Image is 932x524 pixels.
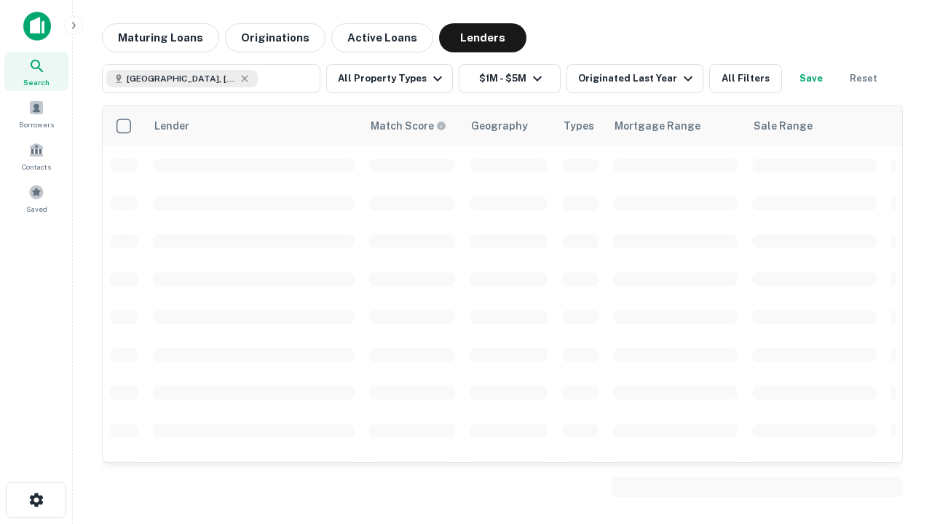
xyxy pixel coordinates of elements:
th: Sale Range [745,106,884,146]
div: Capitalize uses an advanced AI algorithm to match your search with the best lender. The match sco... [371,118,446,134]
button: $1M - $5M [459,64,561,93]
div: Mortgage Range [615,117,700,135]
a: Borrowers [4,94,68,133]
button: Originated Last Year [566,64,703,93]
button: Originations [225,23,325,52]
th: Types [555,106,606,146]
span: [GEOGRAPHIC_DATA], [GEOGRAPHIC_DATA], [GEOGRAPHIC_DATA] [127,72,236,85]
th: Capitalize uses an advanced AI algorithm to match your search with the best lender. The match sco... [362,106,462,146]
div: Types [564,117,594,135]
button: Active Loans [331,23,433,52]
span: Search [23,76,50,88]
button: Lenders [439,23,526,52]
button: All Property Types [326,64,453,93]
img: capitalize-icon.png [23,12,51,41]
iframe: Chat Widget [859,408,932,477]
div: Geography [471,117,528,135]
div: Sale Range [754,117,813,135]
span: Contacts [22,161,51,172]
span: Saved [26,203,47,215]
th: Mortgage Range [606,106,745,146]
button: All Filters [709,64,782,93]
th: Geography [462,106,555,146]
a: Search [4,52,68,91]
div: Originated Last Year [578,70,697,87]
a: Saved [4,178,68,218]
button: Save your search to get updates of matches that match your search criteria. [788,64,834,93]
a: Contacts [4,136,68,175]
h6: Match Score [371,118,443,134]
span: Borrowers [19,119,54,130]
button: Reset [840,64,887,93]
th: Lender [146,106,362,146]
div: Lender [154,117,189,135]
button: Maturing Loans [102,23,219,52]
